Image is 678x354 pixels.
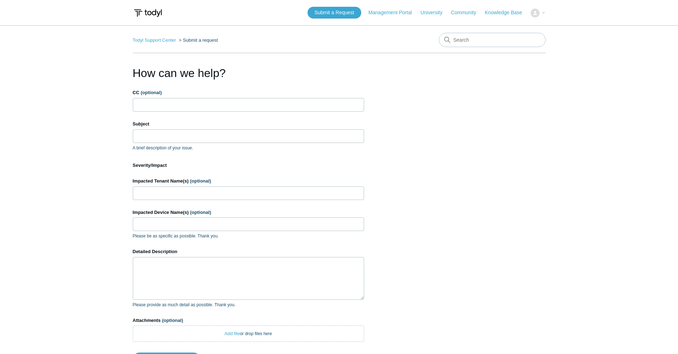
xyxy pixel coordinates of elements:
p: A brief description of your issue. [133,145,364,151]
label: Severity/Impact [133,162,364,169]
a: Community [451,9,483,16]
li: Todyl Support Center [133,37,178,43]
img: Todyl Support Center Help Center home page [133,6,163,20]
a: University [420,9,449,16]
label: Attachments [133,317,364,324]
label: Impacted Device Name(s) [133,209,364,216]
p: Please provide as much detail as possible. Thank you. [133,302,364,308]
span: (optional) [141,90,162,95]
label: Subject [133,120,364,128]
li: Submit a request [177,37,218,43]
label: Detailed Description [133,248,364,255]
p: Please be as specific as possible. Thank you. [133,233,364,239]
a: Management Portal [368,9,419,16]
span: (optional) [162,318,183,323]
input: Search [439,33,546,47]
a: Submit a Request [308,7,361,19]
a: Knowledge Base [485,9,529,16]
h1: How can we help? [133,65,364,82]
span: (optional) [190,178,211,184]
a: Todyl Support Center [133,37,176,43]
span: (optional) [190,210,211,215]
label: CC [133,89,364,96]
label: Impacted Tenant Name(s) [133,178,364,185]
